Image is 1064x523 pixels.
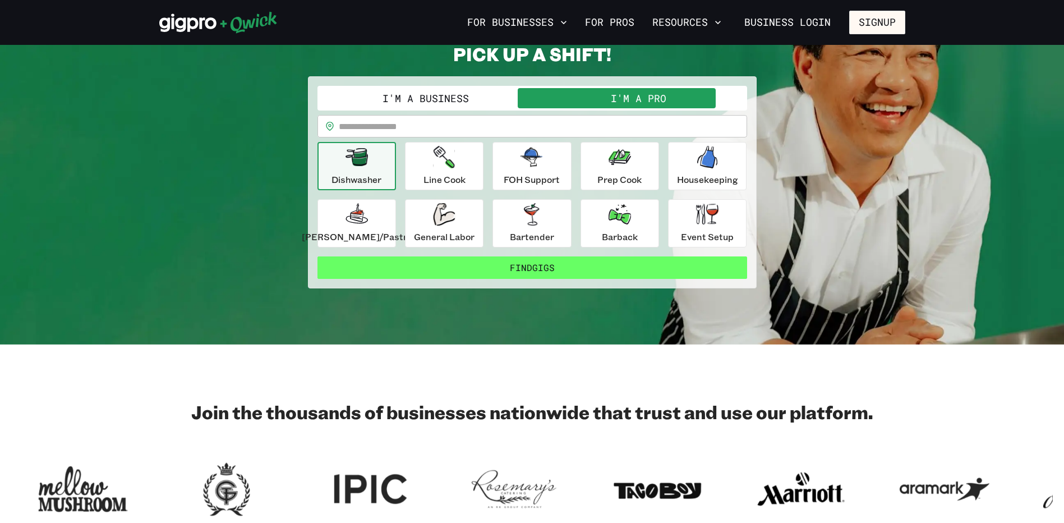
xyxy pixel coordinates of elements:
p: Barback [602,230,638,244]
button: Signup [849,11,905,34]
button: I'm a Business [320,88,532,108]
button: Prep Cook [581,142,659,190]
p: General Labor [414,230,475,244]
button: Bartender [492,199,571,247]
p: FOH Support [504,173,560,186]
h2: PICK UP A SHIFT! [308,43,757,65]
a: Business Login [735,11,840,34]
img: Logo for Marriott [756,459,846,520]
button: [PERSON_NAME]/Pastry [317,199,396,247]
button: Housekeeping [668,142,747,190]
img: Logo for Taco Boy [612,459,702,520]
button: For Businesses [463,13,572,32]
img: Logo for IPIC [325,459,415,520]
p: Housekeeping [677,173,738,186]
p: Event Setup [681,230,734,244]
p: [PERSON_NAME]/Pastry [302,230,412,244]
img: Logo for Aramark [900,459,989,520]
button: Event Setup [668,199,747,247]
img: Logo for Rosemary's Catering [469,459,559,520]
img: Logo for Georgian Terrace [182,459,271,520]
p: Dishwasher [331,173,381,186]
button: Dishwasher [317,142,396,190]
p: Line Cook [423,173,466,186]
button: General Labor [405,199,483,247]
button: I'm a Pro [532,88,745,108]
p: Prep Cook [597,173,642,186]
a: For Pros [581,13,639,32]
button: Line Cook [405,142,483,190]
h2: Join the thousands of businesses nationwide that trust and use our platform. [159,401,905,423]
button: Resources [648,13,726,32]
button: FindGigs [317,256,747,279]
img: Logo for Mellow Mushroom [38,459,128,520]
button: FOH Support [492,142,571,190]
button: Barback [581,199,659,247]
p: Bartender [510,230,554,244]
